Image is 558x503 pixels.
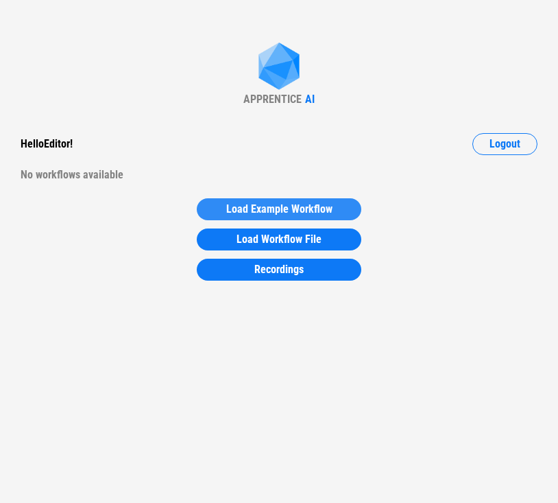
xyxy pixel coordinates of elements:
[21,164,537,186] div: No workflows available
[197,198,361,220] button: Load Example Workflow
[21,133,73,155] div: Hello Editor !
[472,133,537,155] button: Logout
[236,234,322,245] span: Load Workflow File
[197,259,361,281] button: Recordings
[254,264,304,275] span: Recordings
[305,93,315,106] div: AI
[252,43,306,93] img: Apprentice AI
[489,139,520,150] span: Logout
[243,93,302,106] div: APPRENTICE
[226,204,332,215] span: Load Example Workflow
[197,229,361,250] button: Load Workflow File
